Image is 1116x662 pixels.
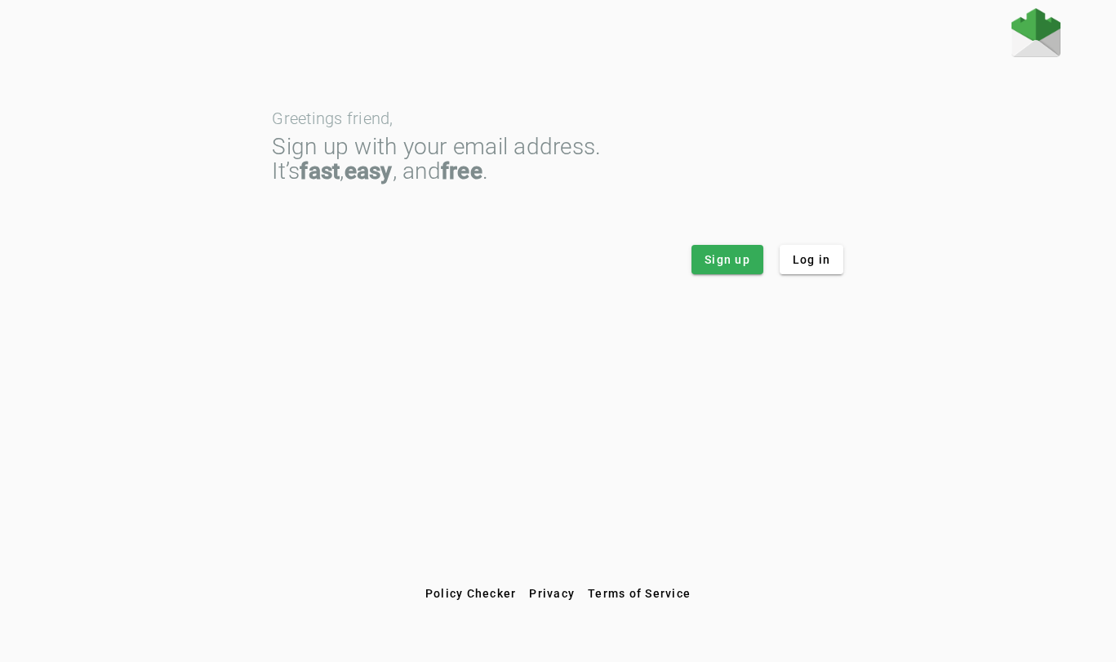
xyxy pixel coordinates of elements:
span: Policy Checker [425,587,517,600]
button: Policy Checker [419,579,523,608]
span: Sign up [705,251,750,268]
strong: easy [345,158,393,184]
button: Terms of Service [581,579,697,608]
span: Terms of Service [588,587,691,600]
button: Log in [780,245,844,274]
span: Privacy [529,587,575,600]
img: Fraudmarc Logo [1012,8,1060,57]
span: Log in [793,251,831,268]
div: Sign up with your email address. It’s , , and . [272,135,843,184]
button: Sign up [691,245,763,274]
div: Greetings friend, [272,110,843,127]
strong: free [441,158,482,184]
button: Privacy [522,579,581,608]
strong: fast [300,158,340,184]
